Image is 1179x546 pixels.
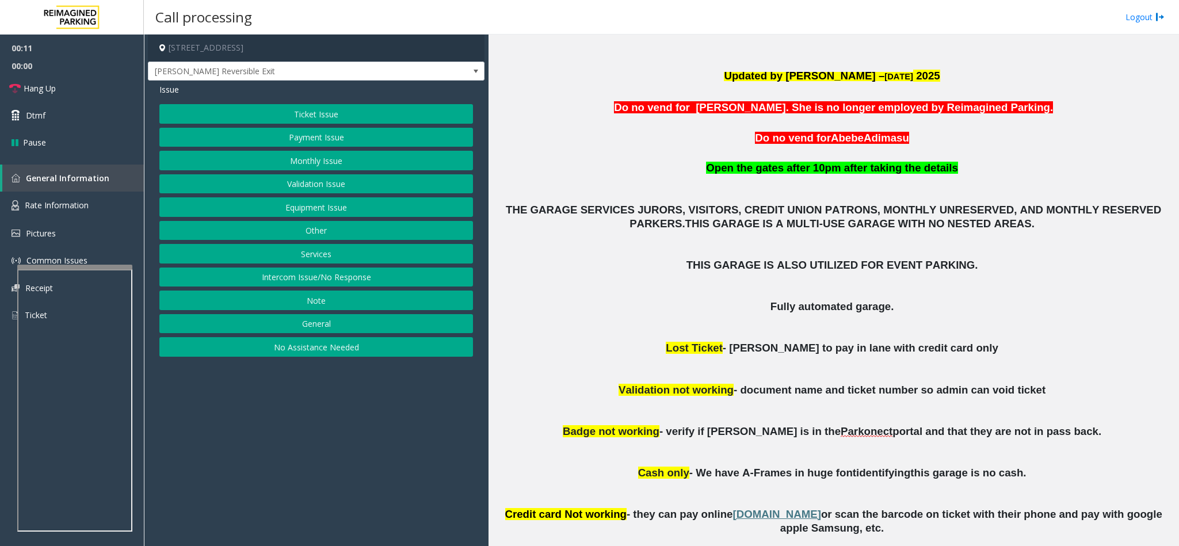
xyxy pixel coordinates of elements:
span: or scan the barcode on ticket with their phone and pay with google apple Samsung, etc. [780,508,1165,534]
h3: Call processing [150,3,258,31]
span: [PERSON_NAME] Reversible Exit [148,62,417,81]
button: General [159,314,473,334]
span: Ad [864,132,878,144]
button: Monthly Issue [159,151,473,170]
span: A [831,132,838,144]
span: 2025 [916,70,940,82]
img: 'icon' [12,230,20,237]
img: 'icon' [12,200,19,211]
button: Equipment Issue [159,197,473,217]
span: THIS GARAGE IS ALSO UTILIZED FOR EVENT PARKING. [686,259,978,271]
span: Fully automated garage. [770,300,894,312]
span: - verify if [PERSON_NAME] is in the [659,425,841,437]
span: this garage is no cash. [910,467,1026,479]
span: Dtmf [26,109,45,121]
span: imasu [878,132,909,144]
span: - they can pay online [627,508,733,520]
img: 'icon' [12,310,19,320]
span: Rate Information [25,200,89,211]
span: Pictures [26,228,56,239]
button: Services [159,244,473,264]
span: Do no vend for [PERSON_NAME]. She is no longer employed by Reimagined Parking. [614,101,1053,113]
span: Cash only [638,467,689,479]
span: Credit card Not working [505,508,627,520]
span: THE GARAGE SERVICES JURORS, VISITORS, CREDIT UNION PATRONS, MONTHLY UNRESERVED, AND MONTHLY RESER... [506,204,1164,230]
span: Validation not working [619,384,734,396]
button: Ticket Issue [159,104,473,124]
img: 'icon' [12,174,20,182]
span: THIS GARAGE IS A MULTI-USE GARAGE WITH NO NESTED AREAS. [685,217,1035,230]
button: Intercom Issue/No Response [159,268,473,287]
span: [DOMAIN_NAME] [733,508,821,520]
span: Updated by [PERSON_NAME] – [724,70,884,82]
button: No Assistance Needed [159,337,473,357]
span: - We have A-Frames in huge font [689,467,856,479]
button: Note [159,291,473,310]
img: logout [1155,11,1165,23]
span: - document name and ticket number so admin can void ticket [734,384,1046,396]
button: Payment Issue [159,128,473,147]
span: Common Issues [26,255,87,266]
span: Do no vend for [755,132,831,144]
span: Badge not working [563,425,659,437]
span: Open the gates after 10pm after taking the details [706,162,958,174]
span: portal and that they are not in pass back. [892,425,1101,437]
span: Issue [159,83,179,96]
span: - [PERSON_NAME] to pay in lane with credit card only [723,342,998,354]
img: 'icon' [12,256,21,265]
span: identifying [856,467,910,479]
a: Logout [1125,11,1165,23]
span: Parkonect [841,425,892,438]
span: bebe [838,132,864,144]
img: 'icon' [12,284,20,292]
a: General Information [2,165,144,192]
span: General Information [26,173,109,184]
h4: [STREET_ADDRESS] [148,35,484,62]
a: [DOMAIN_NAME] [733,510,821,520]
span: [DATE] [884,72,913,81]
span: Pause [23,136,46,148]
span: Lost Ticket [666,342,722,354]
button: Other [159,221,473,240]
button: Validation Issue [159,174,473,194]
span: Hang Up [24,82,56,94]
